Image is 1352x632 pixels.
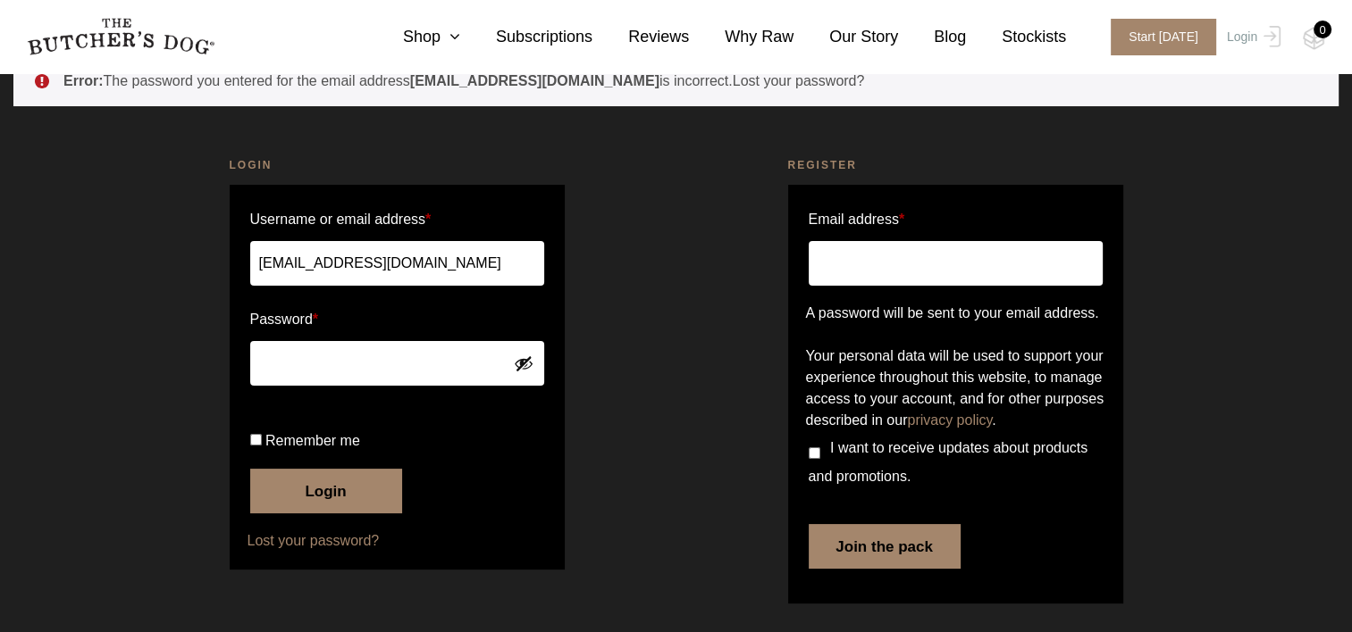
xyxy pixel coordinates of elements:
[248,530,547,552] a: Lost your password?
[250,205,544,234] label: Username or email address
[1093,19,1222,55] a: Start [DATE]
[794,25,898,49] a: Our Story
[230,156,565,174] h2: Login
[809,524,961,569] button: Join the pack
[1314,21,1331,38] div: 0
[809,447,820,459] input: I want to receive updates about products and promotions.
[410,73,659,88] strong: [EMAIL_ADDRESS][DOMAIN_NAME]
[250,469,402,513] button: Login
[63,73,103,88] strong: Error:
[806,345,1105,431] p: Your personal data will be used to support your experience throughout this website, to manage acc...
[1111,19,1216,55] span: Start [DATE]
[1303,27,1325,50] img: TBD_Cart-Empty.png
[367,25,460,49] a: Shop
[514,353,533,373] button: Show password
[689,25,794,49] a: Why Raw
[898,25,966,49] a: Blog
[733,73,865,88] a: Lost your password?
[63,71,1310,92] li: The password you entered for the email address is incorrect.
[907,412,992,428] a: privacy policy
[806,303,1105,324] p: A password will be sent to your email address.
[592,25,689,49] a: Reviews
[460,25,592,49] a: Subscriptions
[265,433,360,448] span: Remember me
[1222,19,1281,55] a: Login
[809,440,1088,484] span: I want to receive updates about products and promotions.
[788,156,1123,174] h2: Register
[809,205,905,234] label: Email address
[966,25,1066,49] a: Stockists
[250,434,262,445] input: Remember me
[250,305,544,334] label: Password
